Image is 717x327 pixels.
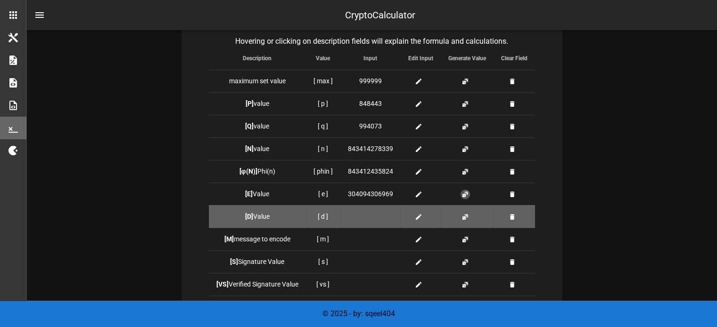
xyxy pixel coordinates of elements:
span: 843412435824 [348,167,393,176]
span: maximum set value [229,77,286,85]
td: [ p ] [306,92,340,115]
th: Edit Input [401,47,441,70]
button: nav-menu-toggle [28,4,51,26]
b: [S] [230,258,238,265]
span: 843414278339 [348,144,393,154]
td: [ q ] [306,115,340,137]
b: [M] [224,235,234,243]
span: Value [245,190,269,198]
td: [ max ] [306,70,340,92]
div: CryptoCalculator [345,8,415,22]
td: [ d ] [306,205,340,228]
th: Value [306,47,340,70]
b: [P] [246,100,254,107]
span: value [246,100,269,107]
th: Input [340,47,401,70]
span: value [245,145,269,152]
td: [ e ] [306,183,340,205]
td: [ n ] [306,137,340,160]
b: [φ(N)] [239,167,257,175]
b: [Q] [245,122,254,130]
span: Edit Input [408,55,433,62]
th: Clear Field [494,47,535,70]
b: [E] [245,190,253,198]
span: Clear Field [501,55,527,62]
span: 304094306969 [348,189,393,199]
span: message to encode [224,235,290,243]
span: Signature Value [230,258,284,265]
span: Input [363,55,377,62]
span: 999999 [359,76,382,86]
span: Verified Signature Value [216,280,298,288]
span: Description [243,55,272,62]
div: Rows per page: [355,296,432,323]
caption: Hovering or clicking on description fields will explain the formula and calculations. [209,36,535,47]
td: [ phin ] [306,160,340,183]
th: Description [209,47,306,70]
span: Value [316,55,330,62]
td: [ m ] [306,228,340,250]
b: [VS] [216,280,229,288]
span: Value [245,213,270,220]
td: [ vs ] [306,273,340,295]
td: [ s ] [306,250,340,273]
span: Generate Value [448,55,486,62]
th: Generate Value [441,47,494,70]
span: 848443 [359,99,382,109]
span: value [245,122,269,130]
b: [D] [245,213,253,220]
span: 994073 [359,121,382,131]
b: [N] [245,145,254,152]
span: Phi(n) [239,167,275,175]
span: © 2025 - by: sqeel404 [322,309,395,318]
